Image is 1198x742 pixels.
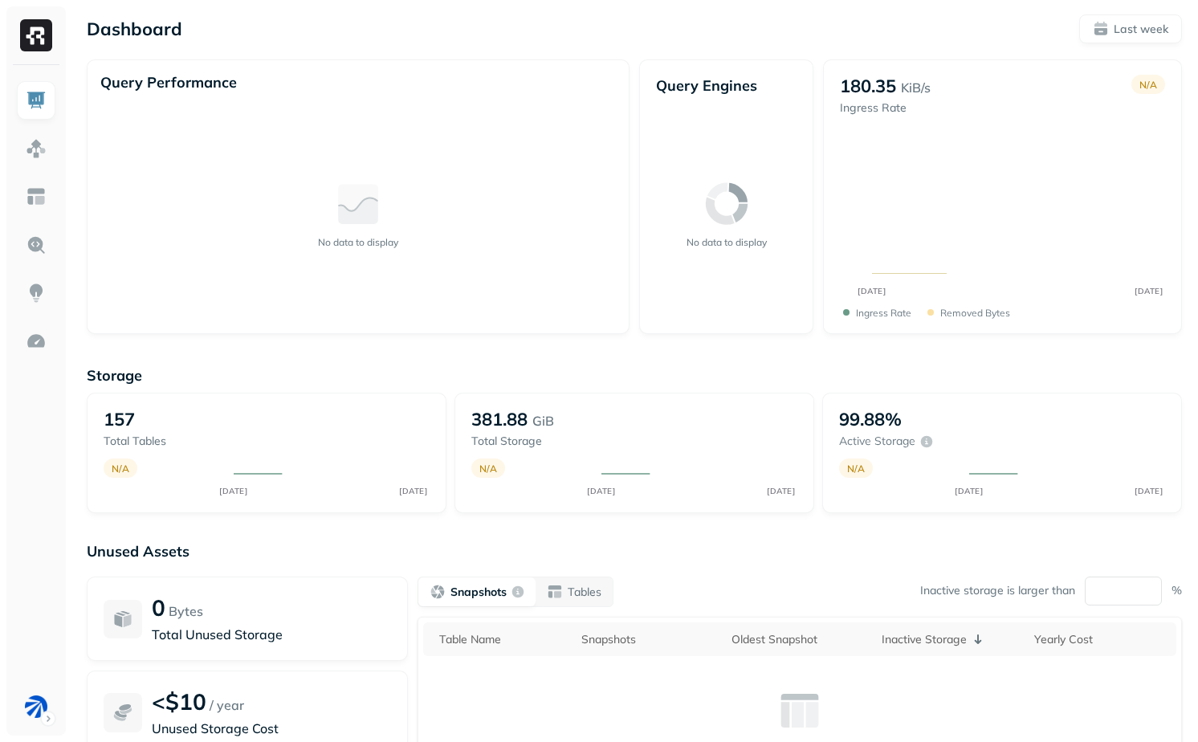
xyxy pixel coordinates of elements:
p: <$10 [152,687,206,715]
img: Assets [26,138,47,159]
p: 157 [104,408,135,430]
p: Bytes [169,601,203,621]
p: Inactive storage is larger than [920,583,1075,598]
p: % [1172,583,1182,598]
p: Tables [568,585,601,600]
div: Oldest Snapshot [731,632,866,647]
p: No data to display [318,236,398,248]
p: Query Performance [100,73,237,92]
img: Query Explorer [26,234,47,255]
p: Inactive Storage [882,632,967,647]
div: Yearly Cost [1034,632,1168,647]
p: Storage [87,366,1182,385]
tspan: [DATE] [400,486,428,495]
p: N/A [479,463,497,475]
tspan: [DATE] [768,486,796,495]
p: 180.35 [840,75,896,97]
p: Ingress Rate [856,307,911,319]
p: N/A [112,463,129,475]
p: Ingress Rate [840,100,931,116]
p: No data to display [687,236,767,248]
tspan: [DATE] [956,486,984,495]
img: Dashboard [26,90,47,111]
img: BAM Staging [25,695,47,718]
div: Snapshots [581,632,715,647]
p: 0 [152,593,165,622]
p: / year [210,695,244,715]
p: Unused Storage Cost [152,719,391,738]
p: 381.88 [471,408,528,430]
tspan: [DATE] [1135,286,1163,296]
p: Dashboard [87,18,182,40]
p: Snapshots [450,585,507,600]
tspan: [DATE] [220,486,248,495]
img: Ryft [20,19,52,51]
img: Asset Explorer [26,186,47,207]
p: Last week [1114,22,1168,37]
p: KiB/s [901,78,931,97]
p: Removed bytes [940,307,1010,319]
p: Total tables [104,434,218,449]
p: N/A [1139,79,1157,91]
button: Last week [1079,14,1182,43]
p: Query Engines [656,76,797,95]
div: Table Name [439,632,565,647]
p: GiB [532,411,554,430]
p: Total Unused Storage [152,625,391,644]
tspan: [DATE] [1135,486,1163,495]
img: Optimization [26,331,47,352]
p: Total storage [471,434,585,449]
tspan: [DATE] [588,486,616,495]
p: Unused Assets [87,542,1182,561]
img: Insights [26,283,47,304]
p: Active storage [839,434,915,449]
tspan: [DATE] [858,286,886,296]
p: 99.88% [839,408,902,430]
p: N/A [847,463,865,475]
